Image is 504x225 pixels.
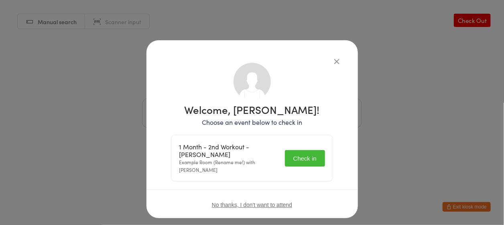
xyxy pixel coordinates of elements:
[285,150,325,167] button: Check in
[212,202,292,208] button: No thanks, I don't want to attend
[179,143,280,173] div: Example Room (Rename me!) with [PERSON_NAME]
[171,104,333,115] h1: Welcome, [PERSON_NAME]!
[171,118,333,127] p: Choose an event below to check in
[234,63,271,100] img: no_photo.png
[179,143,280,158] div: 1 Month - 2nd Workout - [PERSON_NAME]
